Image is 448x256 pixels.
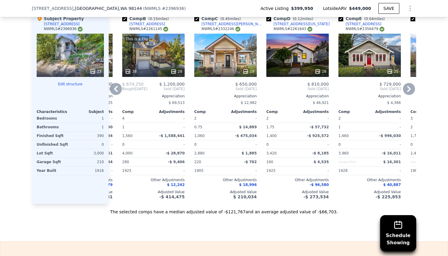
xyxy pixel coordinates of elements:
[122,87,147,91] div: [DATE]
[242,151,257,155] span: $ 1,885
[153,109,185,114] div: Adjustments
[266,178,329,182] div: Other Adjustments
[71,140,104,149] div: 0
[239,125,257,129] span: $ 14,889
[71,132,104,140] div: 390
[376,194,401,199] span: -$ 225,853
[410,151,421,155] span: 2,400
[410,142,413,147] span: 0
[168,160,185,164] span: -$ 9,406
[338,142,341,147] span: 0
[37,132,69,140] div: Finished Sqft
[294,17,302,21] span: 0.12
[410,123,440,131] div: 2
[235,27,240,32] img: NWMLS Logo
[266,116,269,120] span: 2
[37,82,104,87] button: Edit structure
[371,123,401,131] div: -
[194,123,224,131] div: 0.75
[162,6,184,11] span: # 2396936
[119,6,142,11] span: , WA 98144
[410,134,421,138] span: 1,700
[194,160,201,164] span: 220
[299,140,329,149] div: -
[159,82,185,87] span: $ 1,200,000
[410,166,440,175] div: 1908
[145,6,161,11] span: NWMLS
[165,151,185,155] span: -$ 28,870
[380,215,416,251] button: ScheduleShowing
[307,27,312,32] img: NWMLS Logo
[366,17,374,21] span: 0.04
[194,190,257,194] div: Adjusted Value
[194,116,197,120] span: 2
[71,166,104,175] div: 1916
[243,69,254,75] div: 19
[159,134,185,138] span: -$ 1,588,441
[244,160,257,164] span: -$ 702
[304,194,329,199] span: -$ 273,534
[122,166,152,175] div: 1925
[37,149,69,157] div: Lot Sqft
[338,166,368,175] div: 1928
[227,166,257,175] div: -
[122,160,129,164] span: 280
[338,94,401,99] div: Appreciation
[378,3,399,14] button: SAVE
[122,178,185,182] div: Other Adjustments
[266,123,296,131] div: 1.75
[383,160,401,164] span: $ 16,301
[314,160,329,164] span: $ 4,535
[71,123,104,131] div: 1
[32,5,74,11] span: [STREET_ADDRESS]
[222,17,230,21] span: 0.45
[266,151,277,155] span: 3,420
[90,69,101,75] div: 23
[155,140,185,149] div: -
[122,16,171,22] div: Comp B
[226,109,257,114] div: Adjustments
[323,5,349,11] span: Lotside ARV
[383,183,401,187] span: $ 40,887
[44,22,80,26] div: [STREET_ADDRESS]
[122,94,185,99] div: Appreciation
[235,82,257,87] span: $ 650,000
[410,158,440,166] div: Unspecified
[171,69,182,75] div: 28
[346,22,381,26] div: [STREET_ADDRESS]
[37,123,69,131] div: Bathrooms
[125,69,137,75] div: 38
[371,140,401,149] div: -
[122,116,125,120] span: 4
[338,158,368,166] div: Unspecified
[37,140,69,149] div: Unfinished Sqft
[266,134,277,138] span: 1,400
[266,142,269,147] span: 0
[71,149,104,157] div: 3,000
[122,123,152,131] div: 1
[299,114,329,123] div: -
[410,109,442,114] div: Comp
[37,114,69,123] div: Bedrooms
[346,26,384,32] div: NWMLS # 2356479
[194,142,197,147] span: 0
[338,190,401,194] div: Adjusted Value
[260,5,291,11] span: Active Listing
[382,151,401,155] span: -$ 16,011
[78,27,83,32] img: NWMLS Logo
[235,134,257,138] span: -$ 475,034
[233,194,257,199] span: $ 210,034
[201,26,240,32] div: NWMLS # 2332246
[274,26,312,32] div: NWMLS # 2261643
[169,101,185,105] span: $ 69,513
[338,116,341,120] span: 2
[227,140,257,149] div: -
[147,87,185,91] span: Sold [DATE]
[143,5,186,11] div: ( )
[387,101,401,105] span: $ 4,366
[167,183,185,187] span: $ 12,242
[122,190,185,194] div: Adjusted Value
[194,109,226,114] div: Comp
[155,123,185,131] div: -
[370,109,401,114] div: Adjustments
